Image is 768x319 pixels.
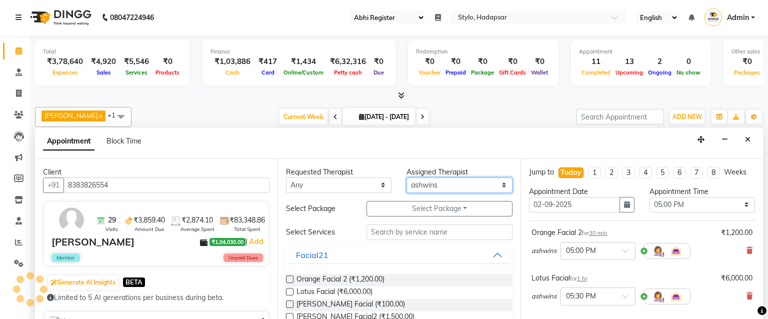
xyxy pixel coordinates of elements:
[560,167,581,178] div: Today
[674,69,703,76] span: No show
[366,201,512,216] button: Select Package
[134,225,164,233] span: Amount Due
[123,69,150,76] span: Services
[153,69,182,76] span: Products
[63,177,269,193] input: Search by Name/Mobile/Email/Code
[366,224,512,240] input: Search by service name
[721,227,752,238] div: ₹1,200.00
[296,274,384,286] span: Orange Facial 2 (₹1,200.00)
[588,167,601,178] li: 1
[223,69,242,76] span: Cash
[108,215,116,225] span: 29
[98,111,102,119] a: x
[57,205,86,234] img: avatar
[649,186,755,197] div: Appointment Time
[296,299,405,311] span: [PERSON_NAME] Facial (₹100.00)
[296,249,328,261] div: Facial21
[443,56,468,67] div: ₹0
[210,56,254,67] div: ₹1,03,886
[290,246,508,264] button: Facial21
[94,69,113,76] span: Sales
[707,167,720,178] li: 8
[579,47,703,56] div: Appointment
[133,215,165,225] span: ₹3,859.40
[209,238,245,246] span: ₹1,04,030.00
[416,56,443,67] div: ₹0
[731,56,762,67] div: ₹0
[731,69,762,76] span: Packages
[721,273,752,283] div: ₹6,000.00
[496,56,528,67] div: ₹0
[622,167,635,178] li: 3
[605,167,618,178] li: 2
[531,246,556,256] span: ashwins
[107,111,123,119] span: +1
[652,245,664,257] img: Hairdresser.png
[406,167,512,177] div: Assigned Therapist
[639,167,652,178] li: 4
[44,111,98,119] span: [PERSON_NAME]
[740,132,755,147] button: Close
[105,225,118,233] span: Visits
[670,290,682,302] img: Interior.png
[570,275,587,282] small: for
[613,56,645,67] div: 13
[674,56,703,67] div: 0
[670,245,682,257] img: Interior.png
[87,56,120,67] div: ₹4,920
[356,113,411,120] span: [DATE] - [DATE]
[416,69,443,76] span: Voucher
[579,69,613,76] span: Completed
[727,12,749,23] span: Admin
[370,56,387,67] div: ₹0
[43,132,94,150] span: Appointment
[259,69,277,76] span: Card
[673,167,686,178] li: 6
[51,253,80,262] span: Member
[278,203,359,214] div: Select Package
[528,56,550,67] div: ₹0
[576,109,664,124] input: Search Appointment
[589,229,607,236] span: 30 min
[254,56,281,67] div: ₹417
[296,286,372,299] span: Lotus Facial (₹6,000.00)
[416,47,550,56] div: Redemption
[579,56,613,67] div: 11
[110,3,154,31] b: 08047224946
[529,167,554,177] div: Jump to
[281,69,326,76] span: Online/Custom
[443,69,468,76] span: Prepaid
[704,8,722,26] img: Admin
[123,277,145,287] span: BETA
[528,69,550,76] span: Wallet
[120,56,153,67] div: ₹5,546
[223,253,263,262] span: Unpaid Dues
[279,109,327,124] span: Current Week
[51,234,134,249] div: [PERSON_NAME]
[670,110,704,124] button: ADD NEW
[48,275,118,289] button: Generate AI Insights
[690,167,703,178] li: 7
[234,225,260,233] span: Total Spent
[371,69,386,76] span: Due
[43,167,269,177] div: Client
[43,177,64,193] button: +91
[724,167,746,177] div: Weeks
[43,47,182,56] div: Total
[326,56,370,67] div: ₹6,32,316
[531,291,556,301] span: ashwins
[247,235,265,247] a: Add
[656,167,669,178] li: 5
[529,186,634,197] div: Appointment Date
[496,69,528,76] span: Gift Cards
[43,56,87,67] div: ₹3,78,640
[645,69,674,76] span: Ongoing
[468,56,496,67] div: ₹0
[25,3,94,31] img: logo
[468,69,496,76] span: Package
[229,215,265,225] span: ₹83,348.86
[645,56,674,67] div: 2
[106,136,141,145] span: Block Time
[577,275,587,282] span: 1 hr
[180,225,214,233] span: Average Spent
